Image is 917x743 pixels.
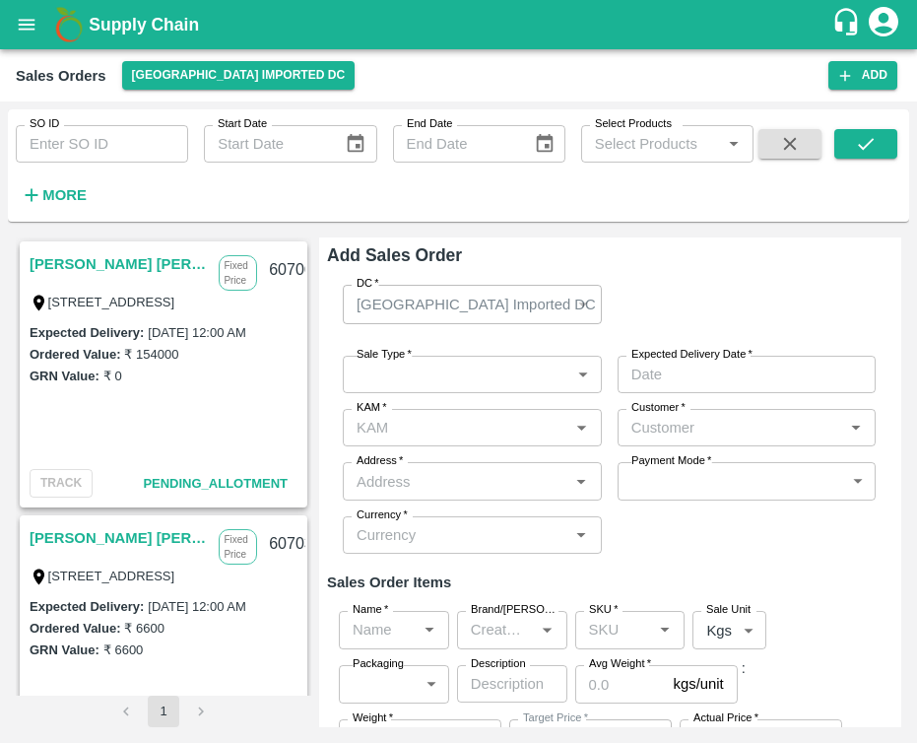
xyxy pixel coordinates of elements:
a: Supply Chain [89,11,831,38]
button: Add [828,61,897,90]
label: Weight [353,710,393,726]
button: More [16,178,92,212]
label: Currency [357,507,408,523]
button: Select DC [122,61,356,90]
label: Ordered Value: [30,621,120,636]
label: Customer [631,400,686,416]
label: KAM [357,400,387,416]
div: Sales Orders [16,63,106,89]
label: Expected Delivery Date [631,347,753,363]
span: Pending_Allotment [143,476,288,491]
input: KAM [349,415,538,440]
a: [PERSON_NAME] [PERSON_NAME] Sugdare [30,525,209,551]
input: Customer [623,415,838,440]
b: Supply Chain [89,15,199,34]
label: GRN Value: [30,642,99,657]
label: ₹ 154000 [124,347,178,362]
label: Payment Mode [631,453,711,469]
button: Open [568,415,594,440]
div: account of current user [866,4,901,45]
input: 0.0 [575,665,666,703]
button: Choose date [526,125,563,163]
label: Select Products [595,116,672,132]
label: Name [353,602,388,618]
div: 607069 [257,247,333,294]
p: Fixed Price [219,255,257,291]
label: Expected Delivery : [30,325,144,340]
label: Brand/[PERSON_NAME] [471,602,557,618]
button: Open [568,468,594,494]
label: Address [357,453,403,469]
input: Name [345,617,411,642]
button: Open [843,415,869,440]
p: kgs/unit [674,673,724,695]
input: Enter SO ID [16,125,188,163]
input: End Date [393,125,518,163]
label: Description [471,656,526,672]
img: logo [49,5,89,44]
input: Create Brand/Marka [463,617,529,642]
label: [STREET_ADDRESS] [48,295,175,309]
label: DC [357,276,379,292]
div: 607034 [257,521,333,568]
button: page 1 [148,696,179,727]
a: [PERSON_NAME] [PERSON_NAME] Sugdare [30,251,209,277]
label: SKU [589,602,618,618]
strong: More [42,187,87,203]
input: SKU [581,617,647,642]
p: Kgs [706,620,732,642]
button: Open [652,617,678,642]
input: Currency [349,522,563,548]
label: Ordered Value: [30,347,120,362]
input: Address [349,468,563,494]
input: Start Date [204,125,329,163]
label: Packaging [353,656,404,672]
button: Open [417,617,442,642]
label: End Date [407,116,452,132]
label: ₹ 6600 [124,621,164,636]
button: Choose date [337,125,374,163]
label: [DATE] 12:00 AM [148,325,245,340]
input: Select Products [587,131,715,157]
label: Avg Weight [589,656,651,672]
label: ₹ 0 [103,369,122,383]
label: ₹ 6600 [103,642,144,657]
nav: pagination navigation [107,696,220,727]
label: [STREET_ADDRESS] [48,569,175,583]
label: Target Price [523,710,588,726]
h6: Add Sales Order [327,241,893,269]
button: Open [568,522,594,548]
strong: Sales Order Items [327,574,451,590]
label: Sale Type [357,347,412,363]
label: Expected Delivery : [30,599,144,614]
div: customer-support [831,7,866,42]
label: Actual Price [693,710,758,726]
label: Sale Unit [706,602,751,618]
label: Start Date [218,116,267,132]
p: Fixed Price [219,529,257,565]
button: open drawer [4,2,49,47]
input: Choose date [618,356,863,393]
button: Open [721,131,747,157]
label: GRN Value: [30,369,99,383]
label: SO ID [30,116,59,132]
p: [GEOGRAPHIC_DATA] Imported DC [357,294,596,315]
label: [DATE] 12:00 AM [148,599,245,614]
button: Open [534,617,559,642]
